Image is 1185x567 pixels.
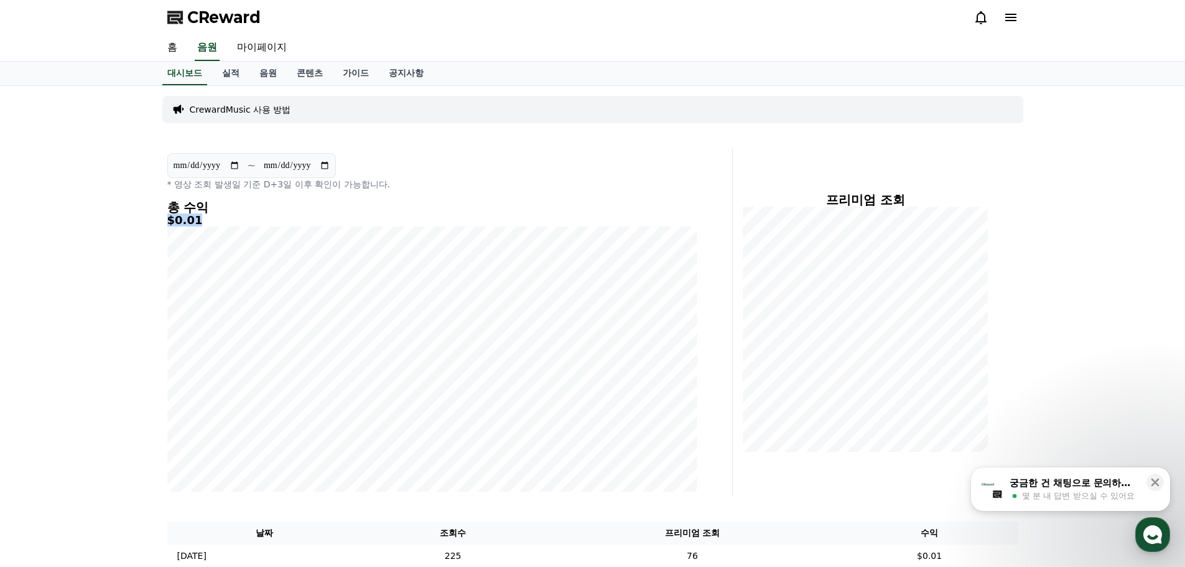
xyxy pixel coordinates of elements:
a: 음원 [195,35,220,61]
span: 설정 [192,413,207,423]
h4: 프리미엄 조회 [743,193,988,207]
a: 홈 [4,395,82,426]
p: ~ [248,158,256,173]
a: 홈 [157,35,187,61]
a: 음원 [249,62,287,85]
a: 대시보드 [162,62,207,85]
a: 설정 [160,395,239,426]
th: 수익 [841,522,1018,545]
a: 콘텐츠 [287,62,333,85]
span: 홈 [39,413,47,423]
a: CReward [167,7,261,27]
th: 프리미엄 조회 [544,522,840,545]
p: * 영상 조회 발생일 기준 D+3일 이후 확인이 가능합니다. [167,178,697,190]
span: CReward [187,7,261,27]
a: 실적 [212,62,249,85]
th: 날짜 [167,522,362,545]
a: 마이페이지 [227,35,297,61]
p: [DATE] [177,550,207,563]
a: 대화 [82,395,160,426]
h4: 총 수익 [167,200,697,214]
a: 공지사항 [379,62,434,85]
a: 가이드 [333,62,379,85]
th: 조회수 [362,522,544,545]
a: CrewardMusic 사용 방법 [190,103,291,116]
span: 대화 [114,414,129,424]
h5: $0.01 [167,214,697,227]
